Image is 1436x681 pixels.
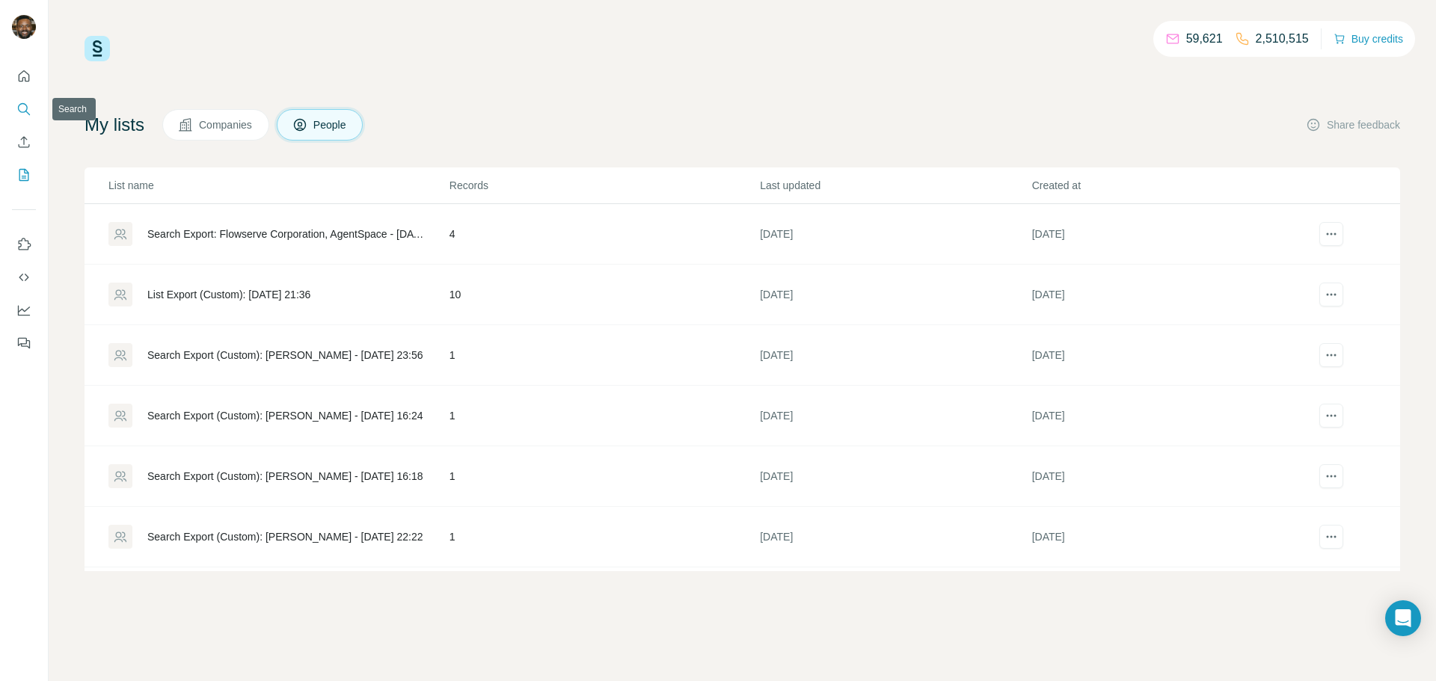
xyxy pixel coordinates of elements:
[1319,343,1343,367] button: actions
[1334,28,1403,49] button: Buy credits
[1319,283,1343,306] button: actions
[449,446,759,507] td: 1
[1031,507,1303,567] td: [DATE]
[759,204,1031,265] td: [DATE]
[85,113,144,137] h4: My lists
[759,386,1031,446] td: [DATE]
[85,36,110,61] img: Surfe Logo
[1319,464,1343,488] button: actions
[1319,404,1343,428] button: actions
[449,386,759,446] td: 1
[1031,204,1303,265] td: [DATE]
[1031,265,1303,325] td: [DATE]
[147,529,423,544] div: Search Export (Custom): [PERSON_NAME] - [DATE] 22:22
[449,507,759,567] td: 1
[759,567,1031,628] td: [DATE]
[199,117,254,132] span: Companies
[759,265,1031,325] td: [DATE]
[313,117,348,132] span: People
[1186,30,1223,48] p: 59,621
[147,408,423,423] div: Search Export (Custom): [PERSON_NAME] - [DATE] 16:24
[12,297,36,324] button: Dashboard
[12,231,36,258] button: Use Surfe on LinkedIn
[147,348,423,363] div: Search Export (Custom): [PERSON_NAME] - [DATE] 23:56
[147,227,424,241] div: Search Export: Flowserve Corporation, AgentSpace - [DATE] 20:23
[1031,325,1303,386] td: [DATE]
[449,265,759,325] td: 10
[12,264,36,291] button: Use Surfe API
[1032,178,1302,193] p: Created at
[1385,600,1421,636] div: Open Intercom Messenger
[147,287,310,302] div: List Export (Custom): [DATE] 21:36
[760,178,1030,193] p: Last updated
[12,129,36,155] button: Enrich CSV
[759,446,1031,507] td: [DATE]
[1031,567,1303,628] td: [DATE]
[449,567,759,628] td: 1
[1319,222,1343,246] button: actions
[449,178,758,193] p: Records
[12,330,36,357] button: Feedback
[1306,117,1400,132] button: Share feedback
[1319,525,1343,549] button: actions
[12,161,36,188] button: My lists
[12,63,36,90] button: Quick start
[108,178,448,193] p: List name
[759,507,1031,567] td: [DATE]
[1256,30,1309,48] p: 2,510,515
[1031,386,1303,446] td: [DATE]
[449,325,759,386] td: 1
[449,204,759,265] td: 4
[759,325,1031,386] td: [DATE]
[147,469,423,484] div: Search Export (Custom): [PERSON_NAME] - [DATE] 16:18
[12,15,36,39] img: Avatar
[12,96,36,123] button: Search
[1031,446,1303,507] td: [DATE]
